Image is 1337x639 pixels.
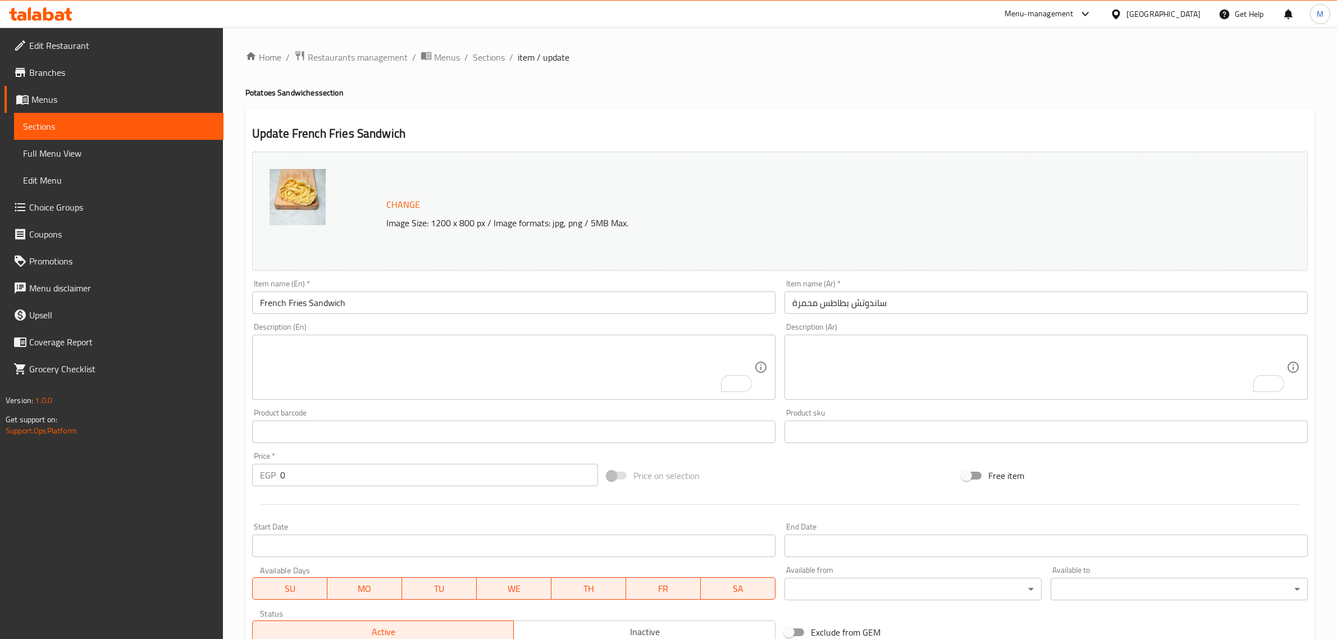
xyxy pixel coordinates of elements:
[23,174,215,187] span: Edit Menu
[14,113,223,140] a: Sections
[4,221,223,248] a: Coupons
[35,393,52,408] span: 1.0.0
[464,51,468,64] li: /
[257,581,323,597] span: SU
[260,468,276,482] p: EGP
[4,248,223,275] a: Promotions
[29,254,215,268] span: Promotions
[260,341,754,394] textarea: To enrich screen reader interactions, please activate Accessibility in Grammarly extension settings
[294,50,408,65] a: Restaurants management
[4,302,223,328] a: Upsell
[4,275,223,302] a: Menu disclaimer
[252,291,775,314] input: Enter name En
[245,50,1315,65] nav: breadcrumb
[518,51,569,64] span: item / update
[1126,8,1201,20] div: [GEOGRAPHIC_DATA]
[6,393,33,408] span: Version:
[29,281,215,295] span: Menu disclaimer
[6,423,77,438] a: Support.OpsPlatform
[29,39,215,52] span: Edit Restaurant
[626,577,701,600] button: FR
[29,66,215,79] span: Branches
[14,140,223,167] a: Full Menu View
[509,51,513,64] li: /
[705,581,771,597] span: SA
[784,421,1308,443] input: Please enter product sku
[29,362,215,376] span: Grocery Checklist
[270,169,326,225] img: 24112021_Talabat_Egypt_Ni638022912789115434.jpg
[556,581,622,597] span: TH
[4,194,223,221] a: Choice Groups
[633,469,700,482] span: Price on selection
[14,167,223,194] a: Edit Menu
[1005,7,1074,21] div: Menu-management
[701,577,775,600] button: SA
[481,581,547,597] span: WE
[784,291,1308,314] input: Enter name Ar
[386,197,420,213] span: Change
[402,577,477,600] button: TU
[811,626,880,639] span: Exclude from GEM
[252,125,1308,142] h2: Update French Fries Sandwich
[23,120,215,133] span: Sections
[1317,8,1324,20] span: M
[4,86,223,113] a: Menus
[29,200,215,214] span: Choice Groups
[784,578,1042,600] div: ​
[252,577,327,600] button: SU
[245,87,1315,98] h4: Potatoes Sandwiches section
[29,227,215,241] span: Coupons
[245,51,281,64] a: Home
[29,335,215,349] span: Coverage Report
[421,50,460,65] a: Menus
[434,51,460,64] span: Menus
[407,581,472,597] span: TU
[4,355,223,382] a: Grocery Checklist
[29,308,215,322] span: Upsell
[252,421,775,443] input: Please enter product barcode
[332,581,398,597] span: MO
[473,51,505,64] a: Sections
[551,577,626,600] button: TH
[4,32,223,59] a: Edit Restaurant
[6,412,57,427] span: Get support on:
[382,193,425,216] button: Change
[477,577,551,600] button: WE
[286,51,290,64] li: /
[382,216,1148,230] p: Image Size: 1200 x 800 px / Image formats: jpg, png / 5MB Max.
[327,577,402,600] button: MO
[31,93,215,106] span: Menus
[4,328,223,355] a: Coverage Report
[4,59,223,86] a: Branches
[280,464,598,486] input: Please enter price
[631,581,696,597] span: FR
[412,51,416,64] li: /
[23,147,215,160] span: Full Menu View
[988,469,1024,482] span: Free item
[1051,578,1308,600] div: ​
[792,341,1286,394] textarea: To enrich screen reader interactions, please activate Accessibility in Grammarly extension settings
[308,51,408,64] span: Restaurants management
